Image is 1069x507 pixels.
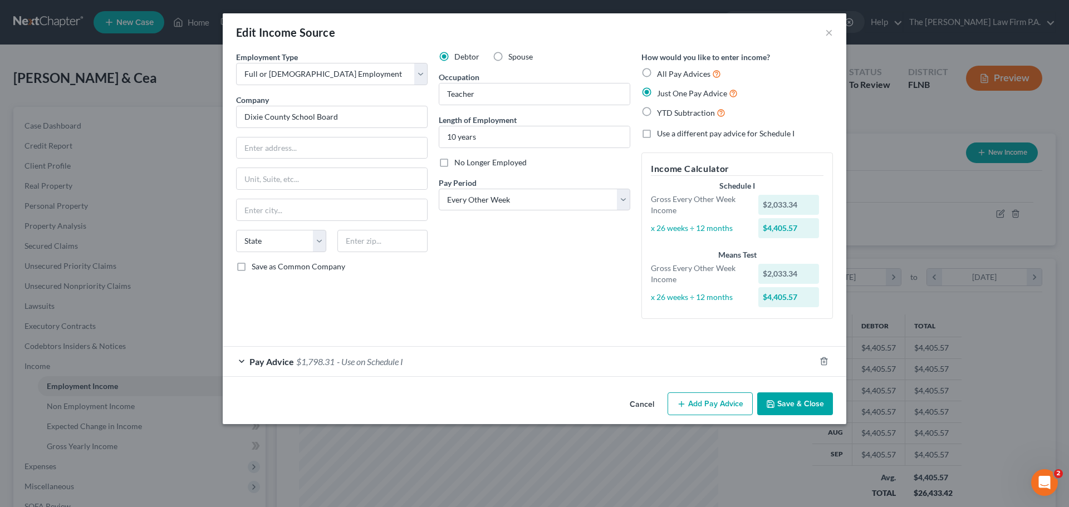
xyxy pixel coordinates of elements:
span: Just One Pay Advice [657,88,727,98]
span: - Use on Schedule I [337,356,403,367]
div: Edit Income Source [236,24,335,40]
span: 2 [1054,469,1063,478]
button: × [825,26,833,39]
label: Length of Employment [439,114,517,126]
div: $2,033.34 [758,264,820,284]
h5: Income Calculator [651,162,823,176]
input: Search company by name... [236,106,428,128]
span: Company [236,95,269,105]
input: Unit, Suite, etc... [237,168,427,189]
iframe: Intercom live chat [1031,469,1058,496]
span: Employment Type [236,52,298,62]
div: Schedule I [651,180,823,191]
div: Gross Every Other Week Income [645,263,753,285]
div: $4,405.57 [758,218,820,238]
button: Cancel [621,393,663,416]
div: x 26 weeks ÷ 12 months [645,223,753,234]
span: No Longer Employed [454,157,527,167]
div: x 26 weeks ÷ 12 months [645,292,753,303]
input: -- [439,83,630,105]
span: Pay Advice [249,356,294,367]
span: Save as Common Company [252,262,345,271]
span: Pay Period [439,178,477,188]
button: Add Pay Advice [668,392,753,416]
label: How would you like to enter income? [641,51,770,63]
div: Means Test [651,249,823,260]
span: Spouse [508,52,533,61]
span: YTD Subtraction [657,108,715,117]
span: $1,798.31 [296,356,335,367]
span: All Pay Advices [657,69,710,78]
div: $2,033.34 [758,195,820,215]
input: Enter address... [237,137,427,159]
input: Enter city... [237,199,427,220]
div: $4,405.57 [758,287,820,307]
span: Use a different pay advice for Schedule I [657,129,795,138]
div: Gross Every Other Week Income [645,194,753,216]
span: Debtor [454,52,479,61]
label: Occupation [439,71,479,83]
input: Enter zip... [337,230,428,252]
input: ex: 2 years [439,126,630,147]
button: Save & Close [757,392,833,416]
